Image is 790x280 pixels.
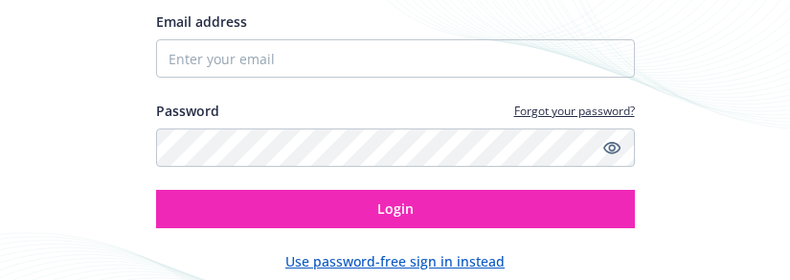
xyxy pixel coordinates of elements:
span: Login [377,199,414,218]
label: Password [156,101,219,121]
span: Email address [156,12,247,31]
input: Enter your email [156,39,635,78]
button: Use password-free sign in instead [285,251,505,271]
input: Enter your password [156,128,635,167]
button: Login [156,190,635,228]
